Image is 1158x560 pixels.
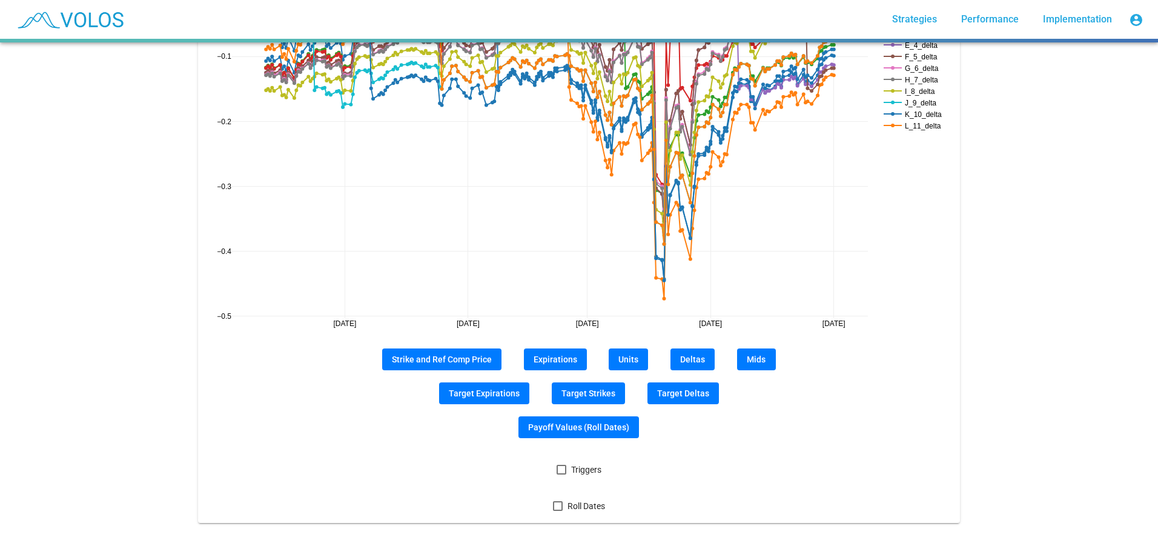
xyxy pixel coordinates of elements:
[647,382,719,404] button: Target Deltas
[670,348,715,370] button: Deltas
[534,355,577,364] span: Expirations
[1033,8,1122,30] a: Implementation
[518,416,639,438] button: Payoff Values (Roll Dates)
[10,4,130,35] img: blue_transparent.png
[882,8,947,30] a: Strategies
[657,388,709,398] span: Target Deltas
[609,348,648,370] button: Units
[571,462,601,477] span: Triggers
[528,422,629,432] span: Payoff Values (Roll Dates)
[567,499,605,513] span: Roll Dates
[449,388,520,398] span: Target Expirations
[392,355,492,364] span: Strike and Ref Comp Price
[439,382,529,404] button: Target Expirations
[552,382,625,404] button: Target Strikes
[680,355,705,364] span: Deltas
[524,348,587,370] button: Expirations
[961,13,1019,25] span: Performance
[561,388,615,398] span: Target Strikes
[892,13,937,25] span: Strategies
[382,348,501,370] button: Strike and Ref Comp Price
[1043,13,1112,25] span: Implementation
[1129,13,1143,27] mat-icon: account_circle
[951,8,1028,30] a: Performance
[618,355,638,364] span: Units
[747,355,766,364] span: Mids
[737,348,776,370] button: Mids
